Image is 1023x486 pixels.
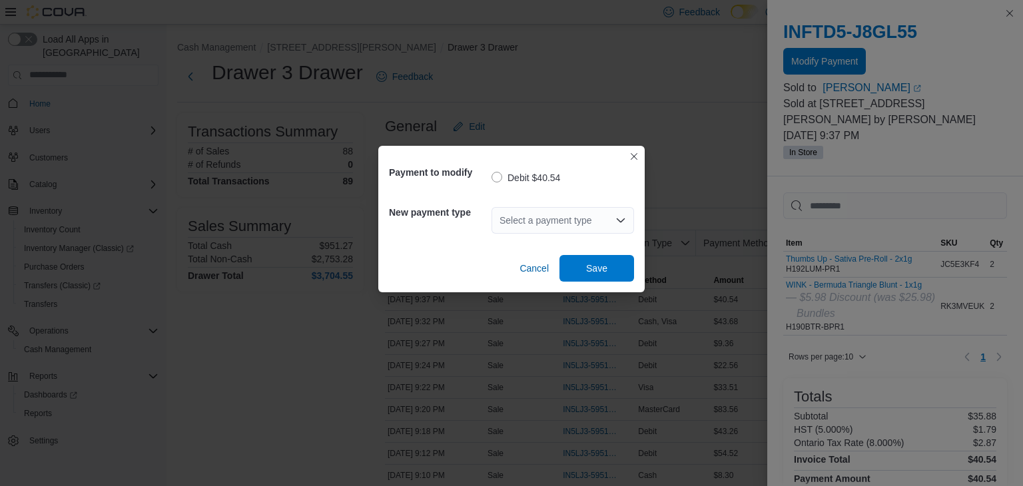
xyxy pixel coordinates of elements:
button: Save [559,255,634,282]
h5: Payment to modify [389,159,489,186]
span: Cancel [519,262,549,275]
button: Closes this modal window [626,148,642,164]
button: Open list of options [615,215,626,226]
span: Save [586,262,607,275]
h5: New payment type [389,199,489,226]
button: Cancel [514,255,554,282]
input: Accessible screen reader label [500,212,501,228]
label: Debit $40.54 [492,170,560,186]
